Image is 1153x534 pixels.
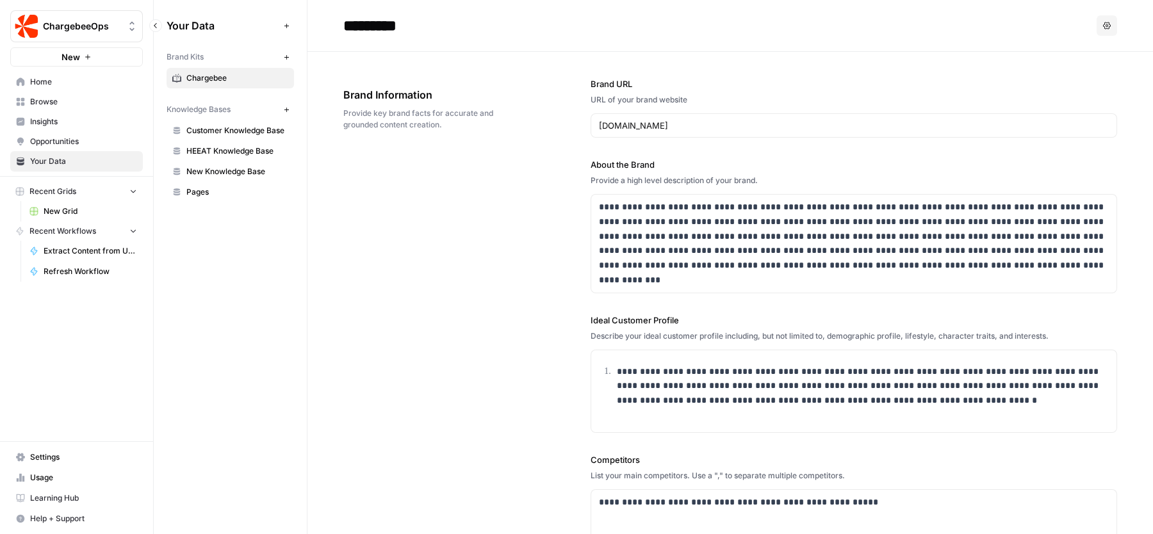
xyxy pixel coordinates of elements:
a: HEEAT Knowledge Base [167,141,294,161]
label: Brand URL [591,77,1117,90]
a: Insights [10,111,143,132]
span: Knowledge Bases [167,104,231,115]
span: Settings [30,451,137,463]
span: HEEAT Knowledge Base [186,145,288,157]
span: ChargebeeOps [43,20,120,33]
a: Refresh Workflow [24,261,143,282]
label: Ideal Customer Profile [591,314,1117,327]
span: Your Data [167,18,279,33]
div: Describe your ideal customer profile including, but not limited to, demographic profile, lifestyl... [591,330,1117,342]
span: New [61,51,80,63]
span: Help + Support [30,513,137,524]
span: Chargebee [186,72,288,84]
span: Pages [186,186,288,198]
span: Brand Information [343,87,519,102]
span: Insights [30,116,137,127]
a: Pages [167,182,294,202]
button: Recent Grids [10,182,143,201]
label: Competitors [591,453,1117,466]
span: Customer Knowledge Base [186,125,288,136]
a: New Knowledge Base [167,161,294,182]
span: Provide key brand facts for accurate and grounded content creation. [343,108,519,131]
span: Extract Content from URL [44,245,137,257]
span: Learning Hub [30,492,137,504]
div: URL of your brand website [591,94,1117,106]
div: Provide a high level description of your brand. [591,175,1117,186]
span: Brand Kits [167,51,204,63]
span: Opportunities [30,136,137,147]
a: Settings [10,447,143,467]
span: Home [30,76,137,88]
span: Browse [30,96,137,108]
a: Extract Content from URL [24,241,143,261]
a: Browse [10,92,143,112]
span: Your Data [30,156,137,167]
span: New Grid [44,206,137,217]
a: Customer Knowledge Base [167,120,294,141]
button: Help + Support [10,508,143,529]
button: Workspace: ChargebeeOps [10,10,143,42]
span: Recent Grids [29,186,76,197]
div: List your main competitors. Use a "," to separate multiple competitors. [591,470,1117,481]
a: Your Data [10,151,143,172]
input: www.sundaysoccer.com [599,119,1109,132]
a: New Grid [24,201,143,222]
a: Opportunities [10,131,143,152]
label: About the Brand [591,158,1117,171]
a: Usage [10,467,143,488]
img: ChargebeeOps Logo [15,15,38,38]
button: New [10,47,143,67]
span: Refresh Workflow [44,266,137,277]
span: New Knowledge Base [186,166,288,177]
span: Usage [30,472,137,483]
a: Learning Hub [10,488,143,508]
span: Recent Workflows [29,225,96,237]
a: Home [10,72,143,92]
a: Chargebee [167,68,294,88]
button: Recent Workflows [10,222,143,241]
